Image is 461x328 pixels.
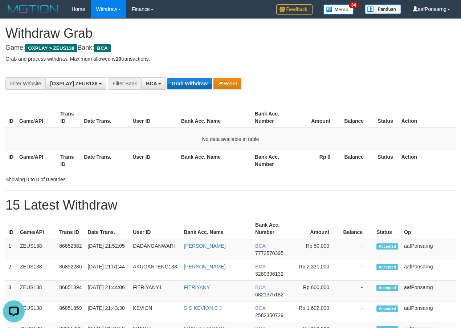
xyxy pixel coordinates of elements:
[255,292,283,297] span: Copy 6821375182 to clipboard
[81,150,130,171] th: Date Trans.
[178,150,252,171] th: Bank Acc. Name
[255,271,283,277] span: Copy 3280396132 to clipboard
[5,150,16,171] th: ID
[401,239,456,260] td: aafPonsarng
[17,239,56,260] td: ZEUS138
[130,281,181,301] td: FITRIYANY1
[252,107,293,128] th: Bank Acc. Number
[130,107,178,128] th: User ID
[130,218,181,239] th: User ID
[94,44,110,52] span: BCA
[401,218,456,239] th: Op
[340,281,374,301] td: -
[17,260,56,281] td: ZEUS138
[85,239,130,260] td: [DATE] 21:52:05
[365,4,401,14] img: panduan.png
[293,260,340,281] td: Rp 2,331,000
[85,281,130,301] td: [DATE] 21:44:06
[374,218,401,239] th: Status
[3,3,25,25] button: Open LiveChat chat widget
[5,239,17,260] td: 1
[341,150,375,171] th: Balance
[130,301,181,322] td: KEVION
[56,218,85,239] th: Trans ID
[5,44,456,52] h4: Game: Bank:
[16,107,57,128] th: Game/API
[293,150,341,171] th: Rp 0
[130,260,181,281] td: AKUGANTENG138
[184,243,225,249] a: [PERSON_NAME]
[255,284,265,290] span: BCA
[17,218,56,239] th: Game/API
[146,81,157,86] span: BCA
[56,260,85,281] td: 86852286
[5,4,61,15] img: MOTION_logo.png
[349,2,359,8] span: 34
[341,107,375,128] th: Balance
[323,4,354,15] img: Button%20Memo.svg
[293,301,340,322] td: Rp 1,602,000
[340,301,374,322] td: -
[255,312,283,318] span: Copy 2582350729 to clipboard
[376,264,398,270] span: Accepted
[181,218,252,239] th: Bank Acc. Name
[293,281,340,301] td: Rp 600,000
[293,107,341,128] th: Amount
[5,281,17,301] td: 3
[401,260,456,281] td: aafPonsarng
[167,78,212,89] button: Grab Withdraw
[5,55,456,62] p: Grab and process withdraw. Maximum allowed is transactions.
[255,264,265,270] span: BCA
[81,107,130,128] th: Date Trans.
[130,150,178,171] th: User ID
[340,239,374,260] td: -
[255,305,265,311] span: BCA
[45,77,106,90] button: [OXPLAY] ZEUS138
[375,150,398,171] th: Status
[5,218,17,239] th: ID
[141,77,166,90] button: BCA
[50,81,97,86] span: [OXPLAY] ZEUS138
[340,260,374,281] td: -
[255,243,265,249] span: BCA
[57,150,81,171] th: Trans ID
[293,218,340,239] th: Amount
[255,250,283,256] span: Copy 7772570395 to clipboard
[184,264,225,270] a: [PERSON_NAME]
[276,4,313,15] img: Feedback.jpg
[340,218,374,239] th: Balance
[85,218,130,239] th: Date Trans.
[5,26,456,41] h1: Withdraw Grab
[5,107,16,128] th: ID
[252,218,293,239] th: Bank Acc. Number
[213,78,241,89] button: Reset
[375,107,398,128] th: Status
[5,260,17,281] td: 2
[108,77,141,90] div: Filter Bank
[178,107,252,128] th: Bank Acc. Name
[16,150,57,171] th: Game/API
[85,301,130,322] td: [DATE] 21:43:30
[5,77,45,90] div: Filter Website
[56,239,85,260] td: 86852382
[5,198,456,212] h1: 15 Latest Withdraw
[399,150,456,171] th: Action
[17,281,56,301] td: ZEUS138
[5,128,456,150] td: No data available in table
[115,56,121,62] strong: 10
[56,281,85,301] td: 86851894
[376,243,398,250] span: Accepted
[5,173,187,183] div: Showing 0 to 0 of 0 entries
[184,284,210,290] a: FITRIYANY
[376,285,398,291] span: Accepted
[57,107,81,128] th: Trans ID
[401,301,456,322] td: aafPonsarng
[252,150,293,171] th: Bank Acc. Number
[293,239,340,260] td: Rp 50,000
[17,301,56,322] td: ZEUS138
[376,305,398,312] span: Accepted
[399,107,456,128] th: Action
[184,305,221,311] a: S C KEVION E J
[130,239,181,260] td: DADANGANWARI
[25,44,77,52] span: OXPLAY > ZEUS138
